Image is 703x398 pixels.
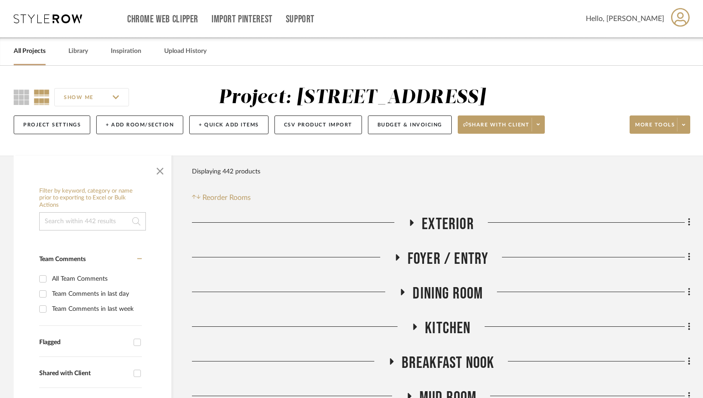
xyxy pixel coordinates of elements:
[52,287,140,301] div: Team Comments in last day
[39,339,129,346] div: Flagged
[14,45,46,58] a: All Projects
[212,16,273,23] a: Import Pinterest
[39,188,146,209] h6: Filter by keyword, category or name prior to exporting to Excel or Bulk Actions
[630,115,690,134] button: More tools
[274,115,362,134] button: CSV Product Import
[192,162,260,181] div: Displaying 442 products
[189,115,269,134] button: + Quick Add Items
[202,192,251,203] span: Reorder Rooms
[39,256,86,262] span: Team Comments
[463,121,530,135] span: Share with client
[96,115,183,134] button: + Add Room/Section
[151,160,169,178] button: Close
[39,212,146,230] input: Search within 442 results
[413,284,483,304] span: Dining Room
[458,115,545,134] button: Share with client
[111,45,141,58] a: Inspiration
[402,353,495,373] span: Breakfast Nook
[586,13,664,24] span: Hello, [PERSON_NAME]
[425,319,470,338] span: Kitchen
[14,115,90,134] button: Project Settings
[39,370,129,377] div: Shared with Client
[52,302,140,316] div: Team Comments in last week
[192,192,251,203] button: Reorder Rooms
[408,249,489,269] span: Foyer / Entry
[127,16,198,23] a: Chrome Web Clipper
[52,272,140,286] div: All Team Comments
[422,215,474,234] span: Exterior
[286,16,315,23] a: Support
[368,115,452,134] button: Budget & Invoicing
[68,45,88,58] a: Library
[218,88,486,107] div: Project: [STREET_ADDRESS]
[635,121,675,135] span: More tools
[164,45,207,58] a: Upload History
